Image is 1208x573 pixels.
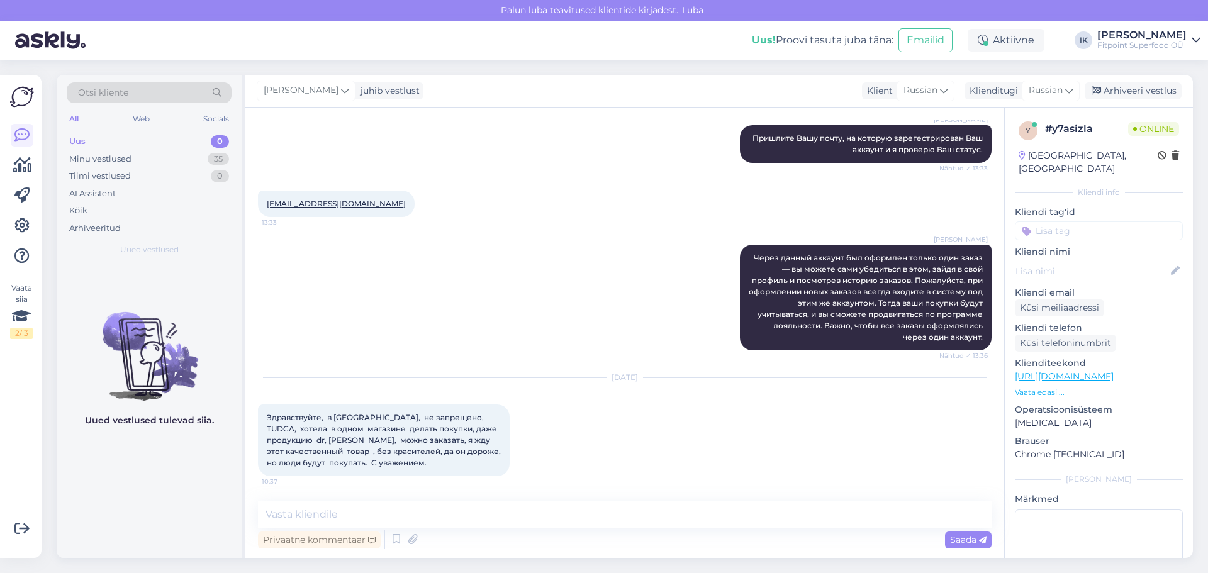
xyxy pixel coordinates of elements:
[67,111,81,127] div: All
[934,235,988,244] span: [PERSON_NAME]
[10,85,34,109] img: Askly Logo
[1015,335,1116,352] div: Küsi telefoninumbrit
[1085,82,1182,99] div: Arhiveeri vestlus
[69,170,131,182] div: Tiimi vestlused
[1075,31,1092,49] div: IK
[1019,149,1158,175] div: [GEOGRAPHIC_DATA], [GEOGRAPHIC_DATA]
[1015,264,1168,278] input: Lisa nimi
[1015,370,1114,382] a: [URL][DOMAIN_NAME]
[211,135,229,148] div: 0
[57,289,242,403] img: No chats
[968,29,1044,52] div: Aktiivne
[258,372,992,383] div: [DATE]
[1015,416,1183,430] p: [MEDICAL_DATA]
[1045,121,1128,136] div: # y7asizla
[752,33,893,48] div: Proovi tasuta juba täna:
[965,84,1018,97] div: Klienditugi
[752,133,985,154] span: Пришлите Вашу почту, на которую зарегестрирован Ваш аккаунт и я проверю Ваш статус.
[1128,122,1179,136] span: Online
[69,153,131,165] div: Minu vestlused
[262,218,309,227] span: 13:33
[264,84,338,97] span: [PERSON_NAME]
[1097,30,1200,50] a: [PERSON_NAME]Fitpoint Superfood OÜ
[934,115,988,125] span: [PERSON_NAME]
[201,111,232,127] div: Socials
[939,164,988,173] span: Nähtud ✓ 13:33
[267,199,406,208] a: [EMAIL_ADDRESS][DOMAIN_NAME]
[939,351,988,360] span: Nähtud ✓ 13:36
[1015,221,1183,240] input: Lisa tag
[85,414,214,427] p: Uued vestlused tulevad siia.
[752,34,776,46] b: Uus!
[208,153,229,165] div: 35
[898,28,953,52] button: Emailid
[69,187,116,200] div: AI Assistent
[1015,474,1183,485] div: [PERSON_NAME]
[1015,187,1183,198] div: Kliendi info
[120,244,179,255] span: Uued vestlused
[78,86,128,99] span: Otsi kliente
[130,111,152,127] div: Web
[1015,206,1183,219] p: Kliendi tag'id
[258,531,381,548] div: Privaatne kommentaar
[1015,387,1183,398] p: Vaata edasi ...
[1015,448,1183,461] p: Chrome [TECHNICAL_ID]
[69,135,86,148] div: Uus
[1026,126,1031,135] span: y
[1015,357,1183,370] p: Klienditeekond
[211,170,229,182] div: 0
[10,282,33,339] div: Vaata siia
[950,534,987,545] span: Saada
[267,413,503,467] span: Здравствуйте, в [GEOGRAPHIC_DATA], не запрещено, TUDCA, хотела в одном магазине делать покупки, д...
[1015,403,1183,416] p: Operatsioonisüsteem
[862,84,893,97] div: Klient
[1029,84,1063,97] span: Russian
[903,84,937,97] span: Russian
[69,222,121,235] div: Arhiveeritud
[749,253,985,342] span: Через данный аккаунт был оформлен только один заказ — вы можете сами убедиться в этом, зайдя в св...
[1015,321,1183,335] p: Kliendi telefon
[1097,40,1187,50] div: Fitpoint Superfood OÜ
[1015,245,1183,259] p: Kliendi nimi
[678,4,707,16] span: Luba
[1015,286,1183,299] p: Kliendi email
[10,328,33,339] div: 2 / 3
[355,84,420,97] div: juhib vestlust
[69,204,87,217] div: Kõik
[1015,435,1183,448] p: Brauser
[1097,30,1187,40] div: [PERSON_NAME]
[262,477,309,486] span: 10:37
[1015,492,1183,506] p: Märkmed
[1015,299,1104,316] div: Küsi meiliaadressi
